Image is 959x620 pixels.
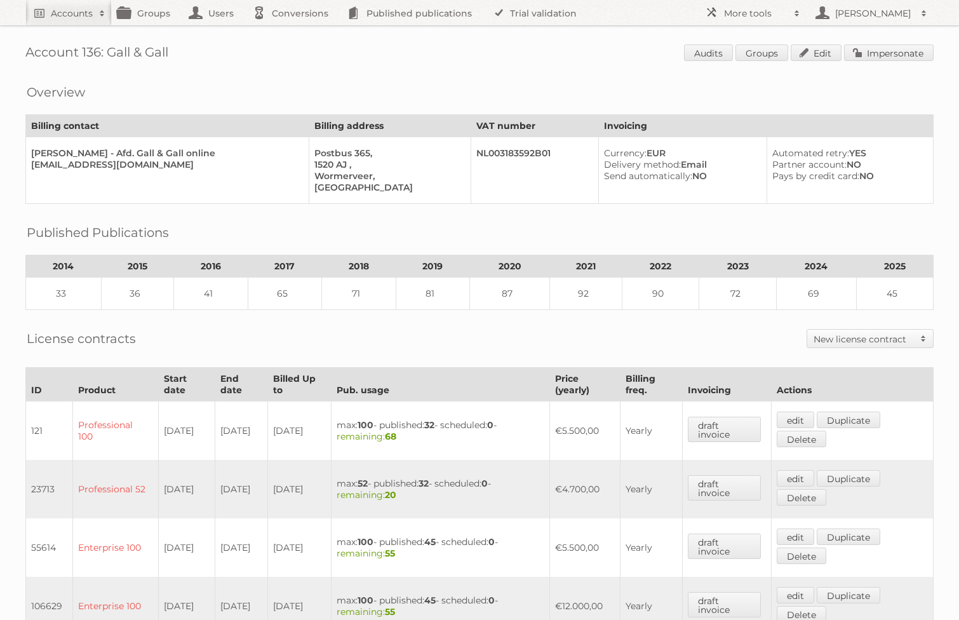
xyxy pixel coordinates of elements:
[688,534,761,559] a: draft invoice
[385,606,395,617] strong: 55
[688,417,761,442] a: draft invoice
[419,478,429,489] strong: 32
[604,170,692,182] span: Send automatically:
[314,182,460,193] div: [GEOGRAPHIC_DATA]
[777,412,814,428] a: edit
[604,159,681,170] span: Delivery method:
[549,368,620,401] th: Price (yearly)
[337,431,396,442] span: remaining:
[488,595,495,606] strong: 0
[267,368,331,401] th: Billed Up to
[27,329,136,348] h2: License contracts
[337,489,396,501] span: remaining:
[26,460,73,518] td: 23713
[358,478,368,489] strong: 52
[622,278,699,310] td: 90
[777,470,814,487] a: edit
[604,147,647,159] span: Currency:
[174,278,248,310] td: 41
[424,536,436,548] strong: 45
[772,170,859,182] span: Pays by credit card:
[620,460,682,518] td: Yearly
[735,44,788,61] a: Groups
[488,536,495,548] strong: 0
[424,419,434,431] strong: 32
[772,147,849,159] span: Automated retry:
[772,159,847,170] span: Partner account:
[772,368,934,401] th: Actions
[549,460,620,518] td: €4.700,00
[331,401,549,461] td: max: - published: - scheduled: -
[314,170,460,182] div: Wormerveer,
[777,431,826,447] a: Delete
[159,460,215,518] td: [DATE]
[856,255,933,278] th: 2025
[817,587,880,603] a: Duplicate
[331,460,549,518] td: max: - published: - scheduled: -
[26,401,73,461] td: 121
[776,278,856,310] td: 69
[688,475,761,501] a: draft invoice
[856,278,933,310] td: 45
[772,170,923,182] div: NO
[791,44,842,61] a: Edit
[604,147,756,159] div: EUR
[73,368,159,401] th: Product
[620,401,682,461] td: Yearly
[215,518,268,577] td: [DATE]
[914,330,933,347] span: Toggle
[471,115,599,137] th: VAT number
[248,278,322,310] td: 65
[699,278,776,310] td: 72
[549,401,620,461] td: €5.500,00
[101,278,173,310] td: 36
[814,333,914,346] h2: New license contract
[358,536,373,548] strong: 100
[309,115,471,137] th: Billing address
[25,44,934,64] h1: Account 136: Gall & Gall
[844,44,934,61] a: Impersonate
[620,368,682,401] th: Billing freq.
[159,518,215,577] td: [DATE]
[26,115,309,137] th: Billing contact
[385,431,396,442] strong: 68
[620,518,682,577] td: Yearly
[807,330,933,347] a: New license contract
[215,460,268,518] td: [DATE]
[604,170,756,182] div: NO
[159,401,215,461] td: [DATE]
[396,255,470,278] th: 2019
[31,147,298,159] div: [PERSON_NAME] - Afd. Gall & Gall online
[337,606,395,617] span: remaining:
[314,147,460,159] div: Postbus 365,
[73,460,159,518] td: Professional 52
[470,278,550,310] td: 87
[470,255,550,278] th: 2020
[26,518,73,577] td: 55614
[331,518,549,577] td: max: - published: - scheduled: -
[331,368,549,401] th: Pub. usage
[159,368,215,401] th: Start date
[51,7,93,20] h2: Accounts
[358,419,373,431] strong: 100
[604,159,756,170] div: Email
[424,595,436,606] strong: 45
[777,587,814,603] a: edit
[683,368,772,401] th: Invoicing
[832,7,915,20] h2: [PERSON_NAME]
[817,529,880,545] a: Duplicate
[471,137,599,204] td: NL003183592B01
[622,255,699,278] th: 2022
[772,147,923,159] div: YES
[772,159,923,170] div: NO
[27,83,85,102] h2: Overview
[322,255,396,278] th: 2018
[724,7,788,20] h2: More tools
[487,419,493,431] strong: 0
[26,368,73,401] th: ID
[684,44,733,61] a: Audits
[314,159,460,170] div: 1520 AJ ,
[599,115,934,137] th: Invoicing
[358,595,373,606] strong: 100
[267,401,331,461] td: [DATE]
